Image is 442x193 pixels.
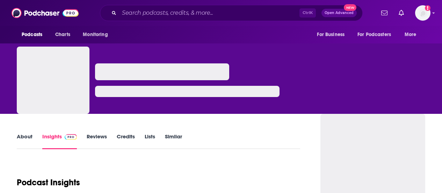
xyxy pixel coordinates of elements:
input: Search podcasts, credits, & more... [119,7,299,19]
img: Podchaser - Follow, Share and Rate Podcasts [12,6,79,20]
button: open menu [78,28,117,41]
span: Podcasts [22,30,42,40]
button: open menu [17,28,51,41]
a: Similar [165,133,182,149]
a: Charts [51,28,74,41]
button: open menu [400,28,425,41]
span: For Business [317,30,345,40]
img: User Profile [415,5,430,21]
svg: Add a profile image [425,5,430,11]
span: For Podcasters [357,30,391,40]
button: Open AdvancedNew [321,9,357,17]
h1: Podcast Insights [17,177,80,188]
a: Show notifications dropdown [378,7,390,19]
span: New [344,4,356,11]
a: Show notifications dropdown [396,7,407,19]
button: Show profile menu [415,5,430,21]
a: About [17,133,32,149]
a: Credits [117,133,135,149]
a: Reviews [87,133,107,149]
span: Open Advanced [325,11,354,15]
img: Podchaser Pro [65,134,77,140]
span: Charts [55,30,70,40]
span: Logged in as psamuelson01 [415,5,430,21]
span: More [405,30,416,40]
a: Lists [145,133,155,149]
span: Monitoring [83,30,108,40]
span: Ctrl K [299,8,316,18]
div: Search podcasts, credits, & more... [100,5,363,21]
button: open menu [353,28,401,41]
button: open menu [312,28,353,41]
a: InsightsPodchaser Pro [42,133,77,149]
